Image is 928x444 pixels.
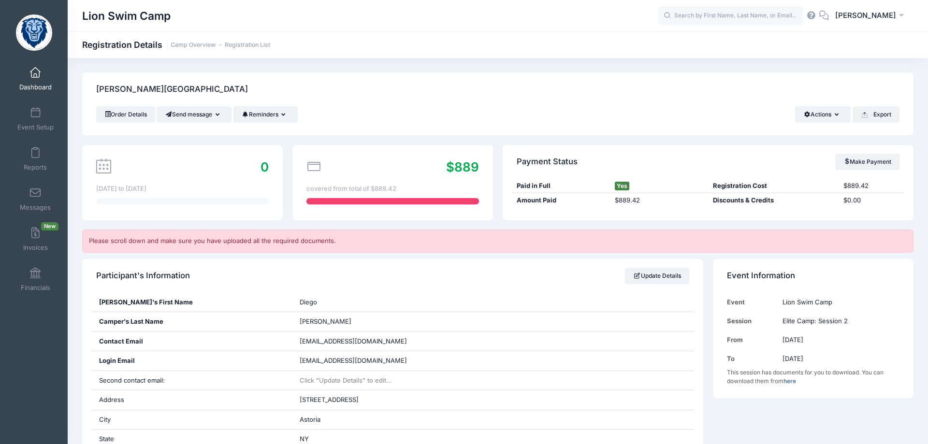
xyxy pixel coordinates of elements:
[82,229,913,253] div: Please scroll down and make sure you have uploaded all the required documents.
[853,106,899,123] button: Export
[727,330,778,349] td: From
[92,332,292,351] div: Contact Email
[778,349,899,368] td: [DATE]
[300,337,407,345] span: [EMAIL_ADDRESS][DOMAIN_NAME]
[17,123,54,131] span: Event Setup
[157,106,232,123] button: Send message
[517,148,578,175] h4: Payment Status
[92,390,292,410] div: Address
[727,293,778,312] td: Event
[610,196,708,205] div: $889.42
[261,159,269,174] span: 0
[708,181,839,191] div: Registration Cost
[300,376,392,384] span: Click "Update Details" to edit...
[13,222,58,256] a: InvoicesNew
[16,14,52,51] img: Lion Swim Camp
[835,154,899,170] a: Make Payment
[41,222,58,230] span: New
[92,371,292,390] div: Second contact email:
[300,415,320,423] span: Astoria
[171,42,216,49] a: Camp Overview
[625,268,689,284] a: Update Details
[839,196,904,205] div: $0.00
[658,6,803,26] input: Search by First Name, Last Name, or Email...
[92,293,292,312] div: [PERSON_NAME]'s First Name
[13,142,58,176] a: Reports
[778,330,899,349] td: [DATE]
[13,182,58,216] a: Messages
[96,184,269,194] div: [DATE] to [DATE]
[23,243,48,252] span: Invoices
[300,435,309,443] span: NY
[835,10,896,21] span: [PERSON_NAME]
[96,262,190,289] h4: Participant's Information
[13,262,58,296] a: Financials
[92,312,292,331] div: Camper's Last Name
[708,196,839,205] div: Discounts & Credits
[96,106,155,123] a: Order Details
[727,349,778,368] td: To
[233,106,298,123] button: Reminders
[300,396,359,403] span: [STREET_ADDRESS]
[24,163,47,172] span: Reports
[727,368,899,386] div: This session has documents for you to download. You can download them from
[20,203,51,212] span: Messages
[21,284,50,292] span: Financials
[82,40,270,50] h1: Registration Details
[92,410,292,430] div: City
[82,5,171,27] h1: Lion Swim Camp
[615,182,629,190] span: Yes
[300,298,317,306] span: Diego
[446,159,479,174] span: $889
[13,62,58,96] a: Dashboard
[300,317,351,325] span: [PERSON_NAME]
[727,262,795,289] h4: Event Information
[225,42,270,49] a: Registration List
[19,83,52,91] span: Dashboard
[306,184,479,194] div: covered from total of $889.42
[778,312,899,330] td: Elite Camp: Session 2
[512,181,610,191] div: Paid in Full
[13,102,58,136] a: Event Setup
[727,312,778,330] td: Session
[512,196,610,205] div: Amount Paid
[829,5,913,27] button: [PERSON_NAME]
[300,356,420,366] span: [EMAIL_ADDRESS][DOMAIN_NAME]
[783,377,796,385] a: here
[839,181,904,191] div: $889.42
[795,106,851,123] button: Actions
[96,76,248,103] h4: [PERSON_NAME][GEOGRAPHIC_DATA]
[778,293,899,312] td: Lion Swim Camp
[92,351,292,371] div: Login Email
